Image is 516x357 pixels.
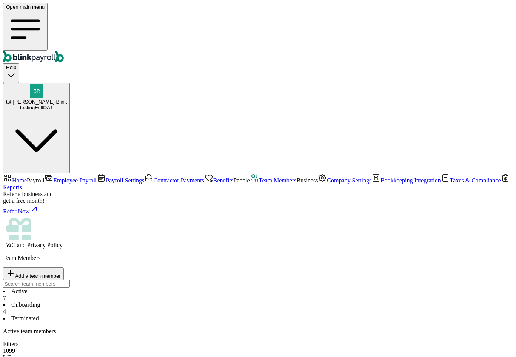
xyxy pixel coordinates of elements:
[3,242,15,248] span: T&C
[318,177,371,184] a: Company Settings
[44,177,97,184] a: Employee Payroll
[3,255,513,261] p: Team Members
[3,184,22,190] span: Reports
[97,177,144,184] a: Payroll Settings
[233,177,250,184] span: People
[3,242,63,248] span: and
[144,177,204,184] a: Contractor Payments
[6,105,67,110] div: testingFullQA1
[441,177,501,184] a: Taxes & Compliance
[3,3,48,51] button: Open main menu
[380,177,441,184] span: Bookkeeping Integration
[3,295,6,301] span: 7
[250,177,297,184] a: Team Members
[15,273,61,279] span: Add a team member
[3,63,19,83] button: Help
[3,177,510,190] a: Reports
[3,3,513,63] nav: Global
[3,348,15,354] span: 1099
[3,308,6,315] span: 4
[3,173,513,249] nav: Sidebar
[213,177,233,184] span: Benefits
[27,242,63,248] span: Privacy Policy
[3,83,70,173] button: tst-[PERSON_NAME]-BlinktestingFullQA1
[3,341,18,347] span: Filters
[450,177,501,184] span: Taxes & Compliance
[106,177,144,184] span: Payroll Settings
[327,177,371,184] span: Company Settings
[153,177,204,184] span: Contractor Payments
[53,177,97,184] span: Employee Payroll
[259,177,297,184] span: Team Members
[3,288,513,301] li: Active
[6,4,45,10] span: Open main menu
[3,280,70,288] input: TextInput
[478,321,516,357] iframe: Chat Widget
[27,177,44,184] span: Payroll
[6,99,67,105] span: tst-[PERSON_NAME]-Blink
[12,177,27,184] span: Home
[3,191,513,204] div: Refer a business and get a free month!
[3,301,513,315] li: Onboarding
[3,315,513,322] li: Terminated
[6,65,16,70] span: Help
[3,204,513,215] a: Refer Now
[204,177,233,184] a: Benefits
[3,177,27,184] a: Home
[371,177,441,184] a: Bookkeeping Integration
[3,267,64,280] button: Add a team member
[3,328,513,335] p: Active team members
[296,177,318,184] span: Business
